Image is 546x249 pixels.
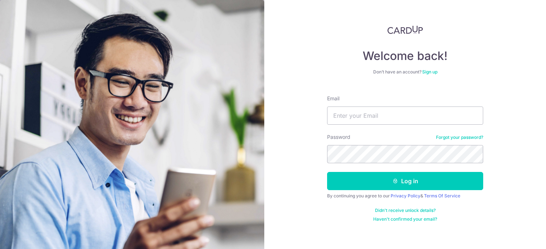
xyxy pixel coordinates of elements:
[327,107,483,125] input: Enter your Email
[327,69,483,75] div: Don’t have an account?
[391,193,420,198] a: Privacy Policy
[424,193,460,198] a: Terms Of Service
[327,49,483,63] h4: Welcome back!
[327,193,483,199] div: By continuing you agree to our &
[436,134,483,140] a: Forgot your password?
[327,95,339,102] label: Email
[387,25,423,34] img: CardUp Logo
[375,208,436,213] a: Didn't receive unlock details?
[422,69,437,75] a: Sign up
[327,172,483,190] button: Log in
[373,216,437,222] a: Haven't confirmed your email?
[327,133,350,141] label: Password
